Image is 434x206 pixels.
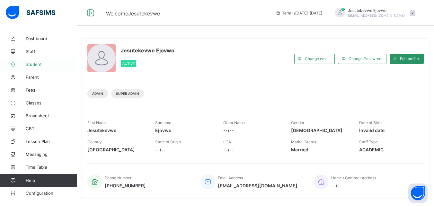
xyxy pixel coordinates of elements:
[26,165,77,170] span: Time Table
[116,92,139,95] span: Super Admin
[359,120,382,125] span: Date of Birth
[348,8,405,13] span: Jesutekevwe Ejovwo
[87,128,146,133] span: Jesutekevwe
[223,147,281,152] span: --/--
[26,178,77,183] span: Help
[26,126,77,131] span: CBT
[359,128,417,133] span: Invalid date
[87,147,146,152] span: [GEOGRAPHIC_DATA]
[87,139,102,144] span: Country
[26,75,77,80] span: Parent
[223,139,231,144] span: LGA
[291,128,349,133] span: [DEMOGRAPHIC_DATA]
[26,139,77,144] span: Lesson Plan
[359,139,378,144] span: Staff Type
[223,120,245,125] span: Other Name
[26,36,77,41] span: Dashboard
[218,175,243,180] span: Email Address
[359,147,417,152] span: ACADEMIC
[26,49,77,54] span: Staff
[26,113,77,118] span: Broadsheet
[276,11,322,15] span: session/term information
[155,147,213,152] span: --/--
[329,8,419,18] div: JesutekevweEjovwo
[122,62,135,66] span: Active
[87,120,107,125] span: First Name
[155,120,171,125] span: Surname
[6,6,55,19] img: safsims
[106,10,160,17] span: Welcome Jesutekevwe
[26,191,77,196] span: Configuration
[291,139,316,144] span: Marital Status
[218,183,297,188] span: [EMAIL_ADDRESS][DOMAIN_NAME]
[26,100,77,105] span: Classes
[291,120,304,125] span: Gender
[331,183,376,188] span: --/--
[331,175,376,180] span: Home / Contract Address
[26,87,77,93] span: Fees
[348,13,405,17] span: [EMAIL_ADDRESS][DOMAIN_NAME]
[408,184,428,203] button: Open asap
[105,175,131,180] span: Phone Number
[26,62,77,67] span: Student
[223,128,281,133] span: --/--
[349,56,381,61] span: Change Password
[305,56,330,61] span: Change email
[400,56,419,61] span: Edit profile
[155,139,181,144] span: State of Origin
[26,152,77,157] span: Messaging
[92,92,103,95] span: Admin
[291,147,349,152] span: Married
[155,128,213,133] span: Ejovwo
[105,183,146,188] span: [PHONE_NUMBER]
[121,47,174,54] span: Jesutekevwe Ejovwo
